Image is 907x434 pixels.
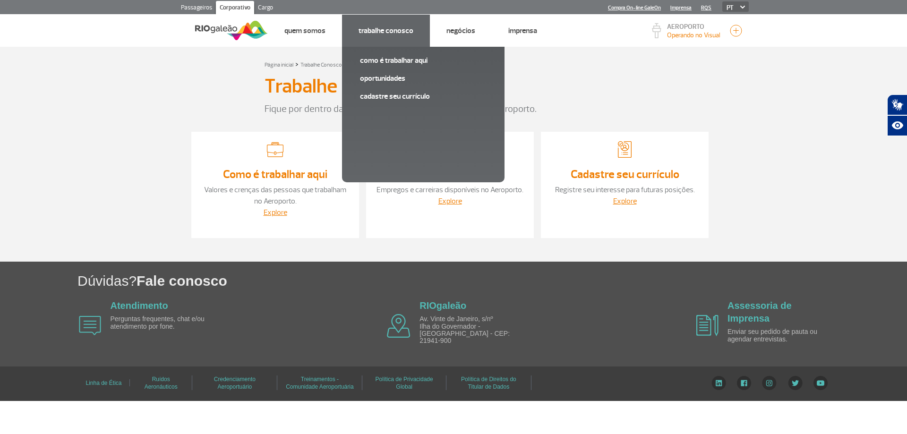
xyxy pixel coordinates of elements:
[177,1,216,16] a: Passageiros
[111,300,168,311] a: Atendimento
[264,208,287,217] a: Explore
[300,61,342,68] a: Trabalhe Conosco
[608,5,661,11] a: Compra On-line GaleOn
[295,59,299,69] a: >
[204,185,346,206] a: Valores e crenças das pessoas que trabalham no Aeroporto.
[360,55,487,66] a: Como é trabalhar aqui
[762,376,777,390] img: Instagram
[86,376,121,390] a: Linha de Ética
[701,5,711,11] a: RQS
[376,373,433,393] a: Política de Privacidade Global
[360,73,487,84] a: Oportunidades
[446,26,475,35] a: Negócios
[214,373,256,393] a: Credenciamento Aeroportuário
[223,167,327,181] a: Como é trabalhar aqui
[145,373,178,393] a: Ruídos Aeronáuticos
[419,315,528,345] p: Av. Vinte de Janeiro, s/nº Ilha do Governador - [GEOGRAPHIC_DATA] - CEP: 21941-900
[284,26,325,35] a: Quem Somos
[696,315,719,336] img: airplane icon
[387,314,411,338] img: airplane icon
[79,316,101,335] img: airplane icon
[727,300,792,323] a: Assessoria de Imprensa
[265,61,293,68] a: Página inicial
[254,1,277,16] a: Cargo
[667,24,720,30] p: AEROPORTO
[667,30,720,40] p: Visibilidade de 10000m
[887,115,907,136] button: Abrir recursos assistivos.
[376,185,523,195] a: Empregos e carreiras disponíveis no Aeroporto.
[137,273,227,289] span: Fale conosco
[77,271,907,290] h1: Dúvidas?
[419,300,466,311] a: RIOgaleão
[438,196,462,206] a: Explore
[265,75,413,98] h3: Trabalhe Conosco
[111,315,219,330] p: Perguntas frequentes, chat e/ou atendimento por fone.
[508,26,537,35] a: Imprensa
[737,376,751,390] img: Facebook
[887,94,907,115] button: Abrir tradutor de língua de sinais.
[711,376,726,390] img: LinkedIn
[555,185,695,195] a: Registre seu interesse para futuras posições.
[461,373,516,393] a: Política de Direitos do Titular de Dados
[788,376,803,390] img: Twitter
[216,1,254,16] a: Corporativo
[265,102,642,116] p: Fique por dentro das oportunidades, carreiras e vagas no Aeroporto.
[887,94,907,136] div: Plugin de acessibilidade da Hand Talk.
[571,167,679,181] a: Cadastre seu currículo
[286,373,353,393] a: Treinamentos - Comunidade Aeroportuária
[613,196,637,206] a: Explore
[360,91,487,102] a: Cadastre seu currículo
[359,26,413,35] a: Trabalhe Conosco
[727,328,836,343] p: Enviar seu pedido de pauta ou agendar entrevistas.
[813,376,828,390] img: YouTube
[670,5,692,11] a: Imprensa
